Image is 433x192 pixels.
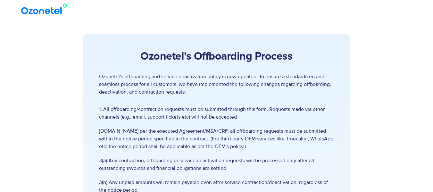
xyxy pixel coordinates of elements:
span: 3(a).Any contraction, offboarding or service deactivation requests will be processed only after a... [99,157,334,172]
span: 1. All offboarding/contraction requests must be submitted through this form. Requests made via ot... [99,105,334,121]
p: Ozonetel's offboarding and service deactivation policy is now updated. To ensure a standardized a... [99,73,334,96]
span: [DOMAIN_NAME] per the executed Agreement/MSA/CRF, all offboarding requests must be submitted with... [99,127,334,150]
h2: Ozonetel's Offboarding Process [99,50,334,63]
